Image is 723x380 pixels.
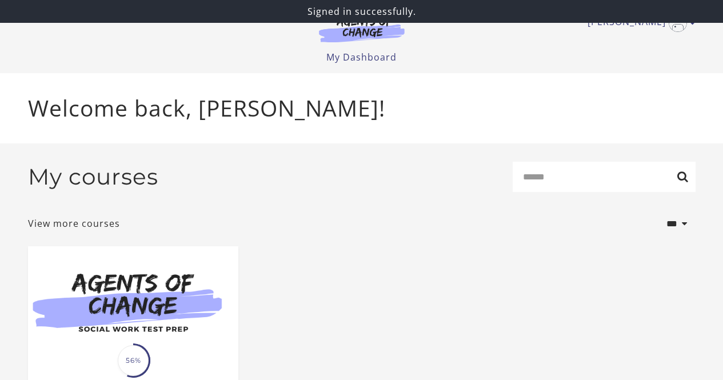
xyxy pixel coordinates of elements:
a: Toggle menu [588,14,690,32]
a: View more courses [28,217,120,230]
a: My Dashboard [326,51,397,63]
p: Welcome back, [PERSON_NAME]! [28,91,696,125]
p: Signed in successfully. [5,5,718,18]
img: Agents of Change Logo [307,16,417,42]
h2: My courses [28,163,158,190]
span: 56% [118,345,149,376]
